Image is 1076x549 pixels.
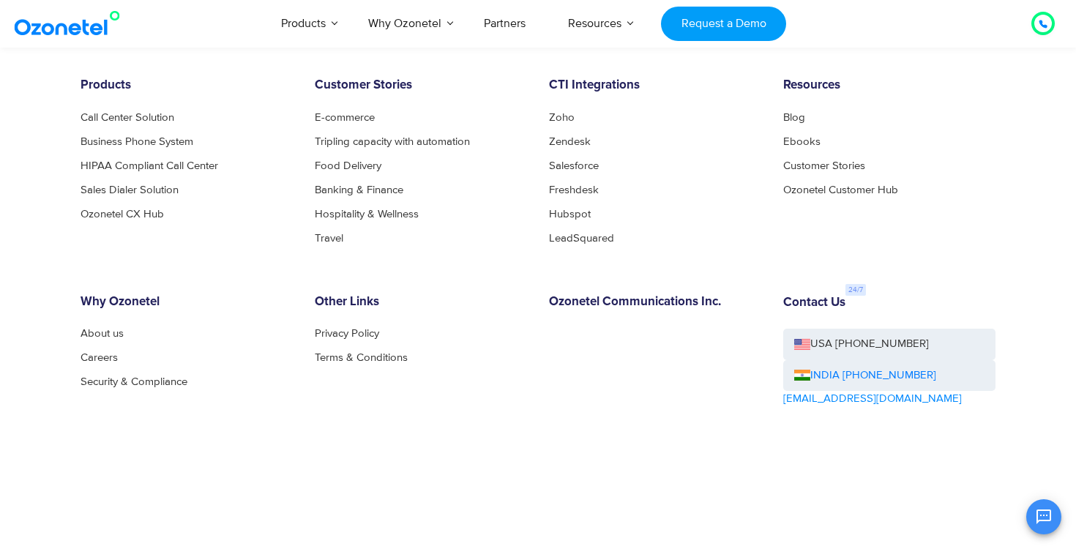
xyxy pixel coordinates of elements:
h6: Ozonetel Communications Inc. [549,295,761,310]
a: Hubspot [549,209,591,220]
a: Ebooks [783,136,821,147]
a: About us [81,328,124,339]
a: Call Center Solution [81,112,174,123]
a: Freshdesk [549,184,599,195]
h6: Why Ozonetel [81,295,293,310]
a: Business Phone System [81,136,193,147]
a: Travel [315,233,343,244]
a: Terms & Conditions [315,352,408,363]
a: Zoho [549,112,575,123]
a: LeadSquared [549,233,614,244]
a: Privacy Policy [315,328,379,339]
a: Request a Demo [661,7,786,41]
a: Sales Dialer Solution [81,184,179,195]
a: Food Delivery [315,160,381,171]
a: Ozonetel Customer Hub [783,184,898,195]
a: Careers [81,352,118,363]
img: ind-flag.png [794,370,810,381]
a: E-commerce [315,112,375,123]
a: Blog [783,112,805,123]
h6: Products [81,78,293,93]
h6: Contact Us [783,296,845,310]
a: INDIA [PHONE_NUMBER] [794,367,936,384]
h6: CTI Integrations [549,78,761,93]
h6: Customer Stories [315,78,527,93]
a: Salesforce [549,160,599,171]
a: Hospitality & Wellness [315,209,419,220]
h6: Resources [783,78,995,93]
a: Security & Compliance [81,376,187,387]
a: USA [PHONE_NUMBER] [783,329,995,360]
img: us-flag.png [794,339,810,350]
h6: Other Links [315,295,527,310]
a: [EMAIL_ADDRESS][DOMAIN_NAME] [783,391,962,408]
a: Banking & Finance [315,184,403,195]
a: Tripling capacity with automation [315,136,470,147]
a: Customer Stories [783,160,865,171]
a: Zendesk [549,136,591,147]
button: Open chat [1026,499,1061,534]
a: Ozonetel CX Hub [81,209,164,220]
a: HIPAA Compliant Call Center [81,160,218,171]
